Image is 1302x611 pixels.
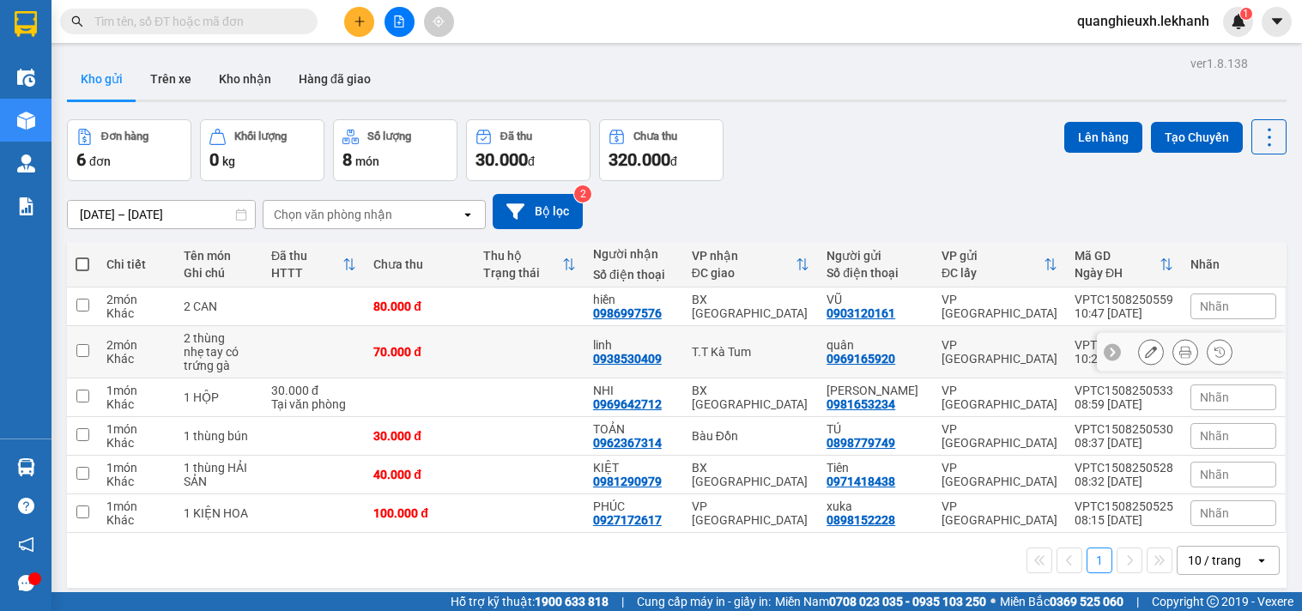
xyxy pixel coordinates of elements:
span: search [71,15,83,27]
span: đ [670,154,677,168]
div: Khác [106,513,167,527]
div: 0938530409 [593,352,662,366]
div: Số điện thoại [827,266,924,280]
div: 08:59 [DATE] [1075,397,1173,411]
img: icon-new-feature [1231,14,1246,29]
div: 80.000 đ [373,299,466,313]
div: BX [GEOGRAPHIC_DATA] [692,293,809,320]
div: 30.000 đ [373,429,466,443]
div: TOẢN [593,422,675,436]
div: Chưa thu [373,257,466,271]
div: KIỆT [593,461,675,475]
div: Số điện thoại [593,268,675,281]
button: Kho gửi [67,58,136,100]
div: VP [GEOGRAPHIC_DATA] [942,461,1057,488]
span: message [18,575,34,591]
div: 1 món [106,422,167,436]
button: plus [344,7,374,37]
button: Trên xe [136,58,205,100]
div: Tên món [184,249,254,263]
div: Khác [106,436,167,450]
strong: 0708 023 035 - 0935 103 250 [829,595,986,608]
span: | [621,592,624,611]
div: Nhãn [1190,257,1276,271]
span: Cung cấp máy in - giấy in: [637,592,771,611]
div: BX [GEOGRAPHIC_DATA] [692,461,809,488]
div: VPTC1508250559 [1075,293,1173,306]
div: Bàu Đồn [692,429,809,443]
input: Tìm tên, số ĐT hoặc mã đơn [94,12,297,31]
svg: open [461,208,475,221]
div: xuka [827,499,924,513]
div: PHÚC [593,499,675,513]
div: BX [GEOGRAPHIC_DATA] [692,384,809,411]
div: 10:25 [DATE] [1075,352,1173,366]
div: 2 món [106,338,167,352]
button: Hàng đã giao [285,58,385,100]
div: VPTC1508250530 [1075,422,1173,436]
span: 0 [209,149,219,170]
div: 08:32 [DATE] [1075,475,1173,488]
span: Nhãn [1200,468,1229,481]
div: Khác [106,475,167,488]
div: Chưa thu [633,130,677,142]
div: 1 HỘP [184,390,254,404]
button: Chưa thu320.000đ [599,119,724,181]
span: kg [222,154,235,168]
div: T.T Kà Tum [692,345,809,359]
div: 10 / trang [1188,552,1241,569]
span: Nhãn [1200,390,1229,404]
span: aim [433,15,445,27]
div: Sửa đơn hàng [1138,339,1164,365]
img: logo-vxr [15,11,37,37]
div: Ghi chú [184,266,254,280]
div: VP [GEOGRAPHIC_DATA] [692,499,809,527]
th: Toggle SortBy [1066,242,1182,287]
button: Kho nhận [205,58,285,100]
div: 2 thùng [184,331,254,345]
div: Khác [106,397,167,411]
div: Tiên [827,461,924,475]
div: VPTC1508250533 [1075,384,1173,397]
span: plus [354,15,366,27]
div: VPTC1508250551 [1075,338,1173,352]
div: Khác [106,352,167,366]
div: 1 món [106,384,167,397]
button: file-add [385,7,415,37]
span: 320.000 [609,149,670,170]
span: caret-down [1269,14,1285,29]
div: Chi tiết [106,257,167,271]
span: 30.000 [475,149,528,170]
button: 1 [1087,547,1112,573]
div: Ngày ĐH [1075,266,1160,280]
button: Bộ lọc [493,194,583,229]
div: 0981653234 [827,397,895,411]
span: copyright [1207,596,1219,608]
span: đ [528,154,535,168]
div: Số lượng [367,130,411,142]
strong: 0369 525 060 [1050,595,1123,608]
div: VP [GEOGRAPHIC_DATA] [942,384,1057,411]
span: quanghieuxh.lekhanh [1063,10,1223,32]
button: aim [424,7,454,37]
div: nhẹ tay có trứng gà [184,345,254,372]
div: Thu hộ [483,249,562,263]
div: VP [GEOGRAPHIC_DATA] [942,499,1057,527]
div: 1 thùng HẢI SẢN [184,461,254,488]
div: 2 món [106,293,167,306]
svg: open [1255,554,1269,567]
button: Đã thu30.000đ [466,119,590,181]
span: Miền Nam [775,592,986,611]
div: VP [GEOGRAPHIC_DATA] [942,293,1057,320]
span: notification [18,536,34,553]
span: 1 [1243,8,1249,20]
span: đơn [89,154,111,168]
div: VŨ [827,293,924,306]
sup: 2 [574,185,591,203]
div: 1 món [106,499,167,513]
div: Người gửi [827,249,924,263]
input: Select a date range. [68,201,255,228]
span: 6 [76,149,86,170]
div: 0898152228 [827,513,895,527]
span: món [355,154,379,168]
